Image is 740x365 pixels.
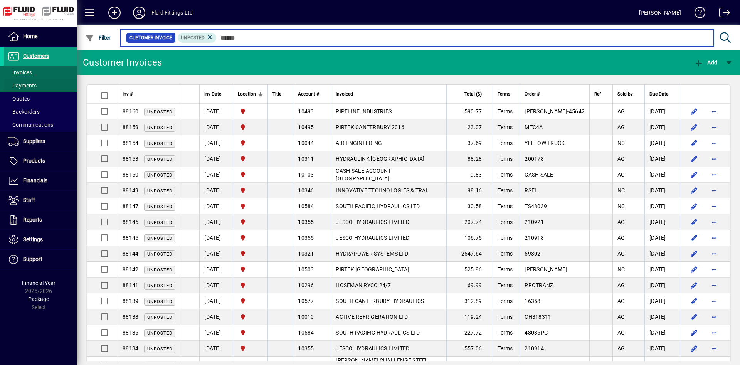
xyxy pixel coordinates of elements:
[617,124,625,130] span: AG
[525,124,543,130] span: MTC4A
[147,346,172,352] span: Unposted
[525,90,540,98] span: Order #
[525,251,540,257] span: 59302
[708,105,720,118] button: More options
[617,203,625,209] span: NC
[336,203,420,209] span: SOUTH PACIFIC HYDRAULICS LTD
[594,90,601,98] span: Ref
[8,122,53,128] span: Communications
[147,267,172,272] span: Unposted
[688,247,700,260] button: Edit
[644,309,680,325] td: [DATE]
[199,167,233,183] td: [DATE]
[199,278,233,293] td: [DATE]
[708,342,720,355] button: More options
[498,203,513,209] span: Terms
[8,109,40,115] span: Backorders
[123,124,138,130] span: 88159
[298,298,314,304] span: 10577
[644,214,680,230] td: [DATE]
[688,295,700,307] button: Edit
[129,34,172,42] span: Customer Invoice
[238,328,263,337] span: CHRISTCHURCH
[272,90,281,98] span: Title
[298,140,314,146] span: 10044
[199,135,233,151] td: [DATE]
[123,156,138,162] span: 88153
[336,266,409,272] span: PIRTEK [GEOGRAPHIC_DATA]
[644,151,680,167] td: [DATE]
[238,297,263,305] span: CHRISTCHURCH
[123,266,138,272] span: 88142
[147,157,172,162] span: Unposted
[123,108,138,114] span: 88160
[446,135,493,151] td: 37.69
[147,141,172,146] span: Unposted
[464,90,482,98] span: Total ($)
[708,121,720,133] button: More options
[708,279,720,291] button: More options
[123,235,138,241] span: 88145
[23,158,45,164] span: Products
[498,90,510,98] span: Terms
[123,219,138,225] span: 88146
[617,140,625,146] span: NC
[446,214,493,230] td: 207.74
[688,121,700,133] button: Edit
[8,69,32,76] span: Invoices
[123,314,138,320] span: 88138
[336,219,409,225] span: JESCO HYDRAULICS LIMITED
[298,108,314,114] span: 10493
[446,151,493,167] td: 88.28
[85,35,111,41] span: Filter
[617,330,625,336] span: AG
[147,188,172,193] span: Unposted
[617,90,640,98] div: Sold by
[147,173,172,178] span: Unposted
[147,299,172,304] span: Unposted
[123,140,138,146] span: 88154
[644,341,680,357] td: [DATE]
[446,198,493,214] td: 30.58
[23,138,45,144] span: Suppliers
[644,278,680,293] td: [DATE]
[498,172,513,178] span: Terms
[204,90,228,98] div: Inv Date
[689,2,706,27] a: Knowledge Base
[272,90,288,98] div: Title
[83,31,113,45] button: Filter
[238,123,263,131] span: CHRISTCHURCH
[4,118,77,131] a: Communications
[708,263,720,276] button: More options
[708,232,720,244] button: More options
[617,219,625,225] span: AG
[498,108,513,114] span: Terms
[644,230,680,246] td: [DATE]
[644,183,680,198] td: [DATE]
[617,298,625,304] span: AG
[708,153,720,165] button: More options
[199,230,233,246] td: [DATE]
[28,296,49,302] span: Package
[446,104,493,119] td: 590.77
[181,35,205,40] span: Unposted
[446,230,493,246] td: 106.75
[525,108,585,114] span: [PERSON_NAME]-45642
[102,6,127,20] button: Add
[238,170,263,179] span: CHRISTCHURCH
[147,125,172,130] span: Unposted
[23,53,49,59] span: Customers
[498,140,513,146] span: Terms
[498,187,513,193] span: Terms
[336,235,409,241] span: JESCO HYDRAULICS LIMITED
[298,90,326,98] div: Account #
[688,326,700,339] button: Edit
[336,168,391,182] span: CASH SALE ACCOUNT [GEOGRAPHIC_DATA]
[708,137,720,149] button: More options
[644,262,680,278] td: [DATE]
[123,187,138,193] span: 88149
[708,200,720,212] button: More options
[446,278,493,293] td: 69.99
[336,282,391,288] span: HOSEMAN RYCO 24/7
[446,309,493,325] td: 119.24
